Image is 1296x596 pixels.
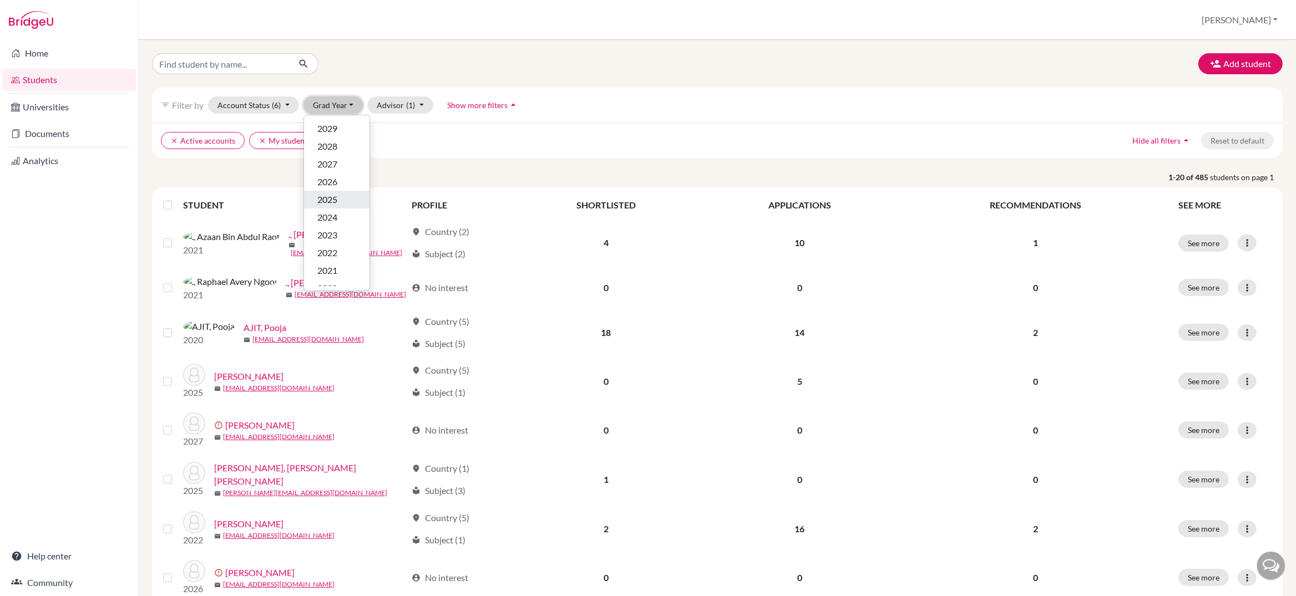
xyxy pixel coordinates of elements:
button: Account Status(6) [208,96,299,114]
button: Hide all filtersarrow_drop_up [1123,132,1201,149]
span: Filter by [172,100,204,110]
div: Grad Year [303,115,370,291]
div: No interest [412,281,468,294]
button: 2020 [304,279,369,297]
span: (6) [272,100,281,110]
button: Grad Year [303,96,363,114]
a: [PERSON_NAME][EMAIL_ADDRESS][DOMAIN_NAME] [223,488,387,498]
span: mail [286,292,292,298]
th: PROFILE [405,192,512,218]
button: clearMy students [249,132,320,149]
p: 2027 [183,435,205,448]
a: ., [PERSON_NAME] [286,276,360,289]
p: 2025 [183,386,205,399]
button: 2025 [304,191,369,208]
span: 2027 [317,157,337,171]
span: 2022 [317,246,337,259]
button: 2029 [304,120,369,137]
i: filter_list [161,100,170,109]
a: [PERSON_NAME] [225,419,295,432]
p: 2021 [183,288,277,302]
span: error_outline [214,421,225,430]
td: 14 [700,308,899,357]
img: ., Raphael Avery Ngooi [183,275,277,288]
button: See more [1178,421,1229,439]
img: AKASAKI, Seiji [183,412,205,435]
button: 2027 [304,155,369,173]
img: ., Azaan Bin Abdul Raof [183,230,280,243]
button: See more [1178,279,1229,296]
div: Subject (3) [412,484,465,497]
span: mail [214,582,221,588]
input: Find student by name... [152,53,290,74]
img: ALTUNA, Benjamin [183,560,205,582]
span: mail [214,434,221,441]
button: See more [1178,324,1229,341]
a: [EMAIL_ADDRESS][DOMAIN_NAME] [223,432,335,442]
span: 2029 [317,122,337,135]
td: 4 [512,218,700,267]
button: Show more filtersarrow_drop_up [438,96,528,114]
button: See more [1178,373,1229,390]
a: [PERSON_NAME] [225,566,295,579]
span: mail [214,385,221,392]
span: local_library [412,536,421,544]
button: See more [1178,235,1229,252]
th: SHORTLISTED [512,192,700,218]
i: arrow_drop_up [1181,135,1192,146]
a: Home [2,42,136,64]
p: 2020 [183,333,235,347]
a: [EMAIL_ADDRESS][DOMAIN_NAME] [223,531,335,541]
span: location_on [412,366,421,375]
div: No interest [412,424,468,437]
td: 0 [512,267,700,308]
a: [EMAIL_ADDRESS][DOMAIN_NAME] [295,289,406,299]
img: Bridge-U [9,11,53,29]
button: Advisor(1) [367,96,433,114]
strong: 1-20 of 485 [1168,171,1210,183]
span: location_on [412,513,421,522]
span: mail [214,533,221,539]
a: [PERSON_NAME] [214,370,283,383]
a: [EMAIL_ADDRESS][DOMAIN_NAME] [223,383,335,393]
td: 5 [700,357,899,406]
span: mail [244,337,250,343]
span: location_on [412,317,421,326]
div: Country (5) [412,315,469,328]
button: 2022 [304,244,369,262]
button: 2028 [304,137,369,155]
a: Students [2,69,136,91]
span: 2025 [317,193,337,206]
a: [EMAIL_ADDRESS][DOMAIN_NAME] [223,579,335,589]
p: 0 [906,473,1165,486]
span: account_circle [412,283,421,292]
p: 0 [906,424,1165,437]
div: Country (5) [412,511,469,524]
div: Country (2) [412,225,469,238]
td: 10 [700,218,899,267]
span: 2026 [317,175,337,189]
span: local_library [412,388,421,397]
button: 2023 [304,226,369,244]
button: 2026 [304,173,369,191]
a: [PERSON_NAME], [PERSON_NAME] [PERSON_NAME] [214,461,407,488]
img: Akasaki, Taichi [183,364,205,386]
span: Show more filters [447,100,508,110]
span: 2021 [317,264,337,277]
p: 0 [906,571,1165,584]
a: Universities [2,96,136,118]
span: mail [288,242,295,248]
div: Country (5) [412,364,469,377]
p: 2 [906,522,1165,536]
td: 0 [700,267,899,308]
button: Reset to default [1201,132,1274,149]
button: 2021 [304,262,369,279]
a: Help center [2,545,136,567]
a: AJIT, Pooja [244,321,286,334]
button: [PERSON_NAME] [1197,9,1283,30]
span: 2028 [317,140,337,153]
div: Subject (5) [412,337,465,350]
button: See more [1178,520,1229,537]
td: 0 [512,406,700,455]
a: [EMAIL_ADDRESS][DOMAIN_NAME] [291,248,402,258]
